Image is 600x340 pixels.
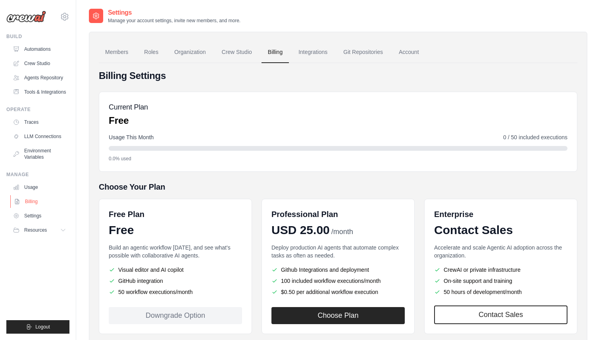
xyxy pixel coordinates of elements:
[6,320,69,334] button: Logout
[109,133,154,141] span: Usage This Month
[109,156,131,162] span: 0.0% used
[109,266,242,274] li: Visual editor and AI copilot
[337,42,389,63] a: Git Repositories
[392,42,425,63] a: Account
[10,116,69,129] a: Traces
[10,57,69,70] a: Crew Studio
[10,86,69,98] a: Tools & Integrations
[10,43,69,56] a: Automations
[271,223,330,237] span: USD 25.00
[331,227,353,237] span: /month
[10,130,69,143] a: LLM Connections
[168,42,212,63] a: Organization
[6,33,69,40] div: Build
[108,8,240,17] h2: Settings
[271,266,405,274] li: Github Integrations and deployment
[10,209,69,222] a: Settings
[434,223,567,237] div: Contact Sales
[271,244,405,259] p: Deploy production AI agents that automate complex tasks as often as needed.
[109,277,242,285] li: GitHub integration
[109,102,148,113] h5: Current Plan
[109,209,144,220] h6: Free Plan
[108,17,240,24] p: Manage your account settings, invite new members, and more.
[109,244,242,259] p: Build an agentic workflow [DATE], and see what's possible with collaborative AI agents.
[109,288,242,296] li: 50 workflow executions/month
[10,195,70,208] a: Billing
[262,42,289,63] a: Billing
[215,42,258,63] a: Crew Studio
[99,42,135,63] a: Members
[99,181,577,192] h5: Choose Your Plan
[503,133,567,141] span: 0 / 50 included executions
[6,171,69,178] div: Manage
[10,181,69,194] a: Usage
[10,224,69,236] button: Resources
[6,11,46,23] img: Logo
[292,42,334,63] a: Integrations
[271,288,405,296] li: $0.50 per additional workflow execution
[99,69,577,82] h4: Billing Settings
[24,227,47,233] span: Resources
[109,114,148,127] p: Free
[434,244,567,259] p: Accelerate and scale Agentic AI adoption across the organization.
[109,307,242,324] div: Downgrade Option
[271,209,338,220] h6: Professional Plan
[35,324,50,330] span: Logout
[434,288,567,296] li: 50 hours of development/month
[10,71,69,84] a: Agents Repository
[109,223,242,237] div: Free
[10,144,69,163] a: Environment Variables
[6,106,69,113] div: Operate
[434,305,567,324] a: Contact Sales
[434,277,567,285] li: On-site support and training
[271,307,405,324] button: Choose Plan
[138,42,165,63] a: Roles
[434,209,567,220] h6: Enterprise
[271,277,405,285] li: 100 included workflow executions/month
[434,266,567,274] li: CrewAI or private infrastructure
